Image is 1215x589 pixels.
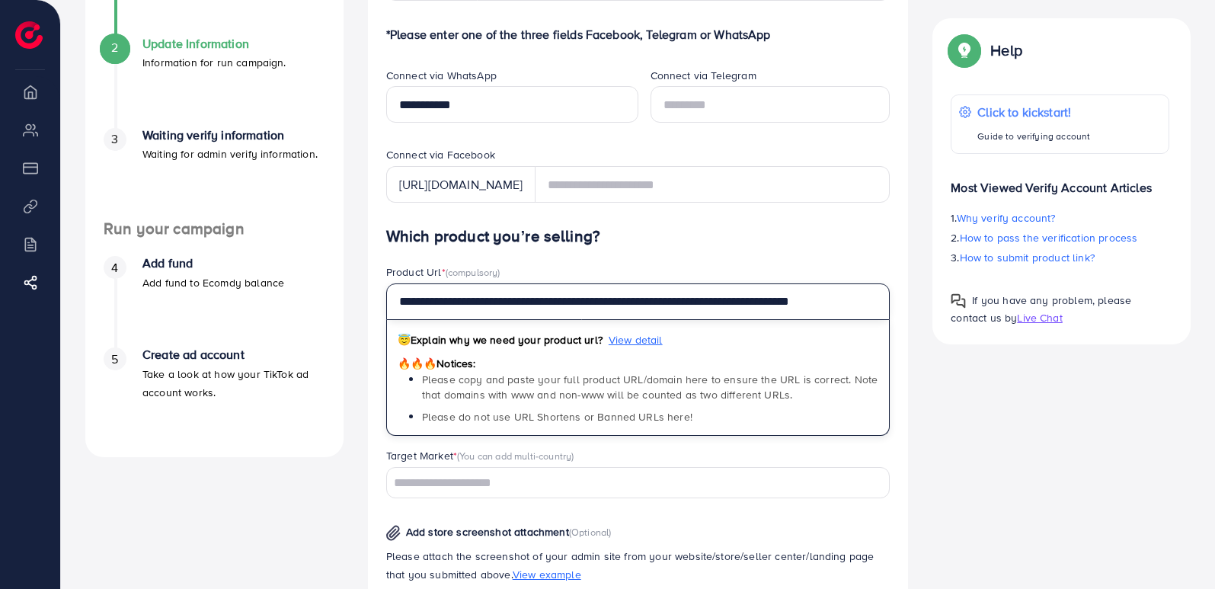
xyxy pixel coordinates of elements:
[951,293,1131,325] span: If you have any problem, please contact us by
[386,166,536,203] div: [URL][DOMAIN_NAME]
[609,332,663,347] span: View detail
[513,567,581,582] span: View example
[398,332,411,347] span: 😇
[446,265,500,279] span: (compulsory)
[398,356,476,371] span: Notices:
[957,210,1056,226] span: Why verify account?
[111,259,118,277] span: 4
[457,449,574,463] span: (You can add multi-country)
[398,356,436,371] span: 🔥🔥🔥
[111,351,118,368] span: 5
[951,209,1169,227] p: 1.
[85,37,344,128] li: Update Information
[142,128,318,142] h4: Waiting verify information
[142,274,284,292] p: Add fund to Ecomdy balance
[422,372,878,402] span: Please copy and paste your full product URL/domain here to ensure the URL is correct. Note that d...
[386,264,500,280] label: Product Url
[406,524,569,539] span: Add store screenshot attachment
[386,448,574,463] label: Target Market
[1150,520,1204,578] iframe: Chat
[951,229,1169,247] p: 2.
[388,472,871,495] input: Search for option
[111,39,118,56] span: 2
[951,248,1169,267] p: 3.
[386,467,890,498] div: Search for option
[960,230,1138,245] span: How to pass the verification process
[111,130,118,148] span: 3
[386,525,401,541] img: img
[142,347,325,362] h4: Create ad account
[951,166,1169,197] p: Most Viewed Verify Account Articles
[15,21,43,49] img: logo
[386,25,890,43] p: *Please enter one of the three fields Facebook, Telegram or WhatsApp
[651,68,756,83] label: Connect via Telegram
[142,256,284,270] h4: Add fund
[85,219,344,238] h4: Run your campaign
[142,53,286,72] p: Information for run campaign.
[85,256,344,347] li: Add fund
[990,41,1022,59] p: Help
[951,37,978,64] img: Popup guide
[569,525,612,539] span: (Optional)
[142,37,286,51] h4: Update Information
[142,365,325,402] p: Take a look at how your TikTok ad account works.
[386,227,890,246] h4: Which product you’re selling?
[977,103,1090,121] p: Click to kickstart!
[85,128,344,219] li: Waiting verify information
[85,347,344,439] li: Create ad account
[142,145,318,163] p: Waiting for admin verify information.
[386,147,495,162] label: Connect via Facebook
[386,547,890,584] p: Please attach the screenshot of your admin site from your website/store/seller center/landing pag...
[1017,310,1062,325] span: Live Chat
[386,68,497,83] label: Connect via WhatsApp
[960,250,1095,265] span: How to submit product link?
[951,293,966,309] img: Popup guide
[977,127,1090,146] p: Guide to verifying account
[422,409,692,424] span: Please do not use URL Shortens or Banned URLs here!
[398,332,603,347] span: Explain why we need your product url?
